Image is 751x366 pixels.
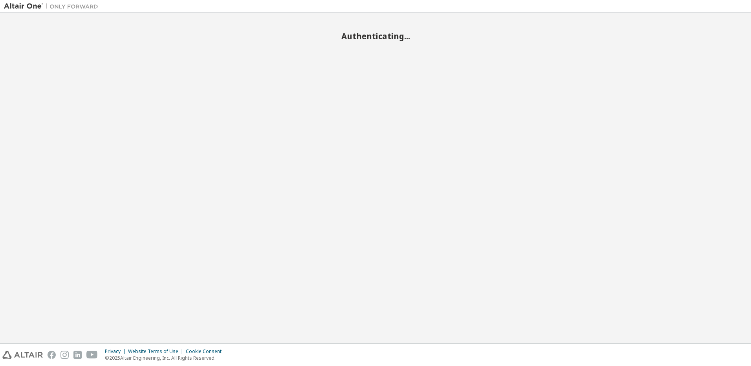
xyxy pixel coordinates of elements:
[128,348,186,355] div: Website Terms of Use
[105,348,128,355] div: Privacy
[186,348,226,355] div: Cookie Consent
[2,351,43,359] img: altair_logo.svg
[4,31,747,41] h2: Authenticating...
[4,2,102,10] img: Altair One
[105,355,226,361] p: © 2025 Altair Engineering, Inc. All Rights Reserved.
[86,351,98,359] img: youtube.svg
[60,351,69,359] img: instagram.svg
[73,351,82,359] img: linkedin.svg
[48,351,56,359] img: facebook.svg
